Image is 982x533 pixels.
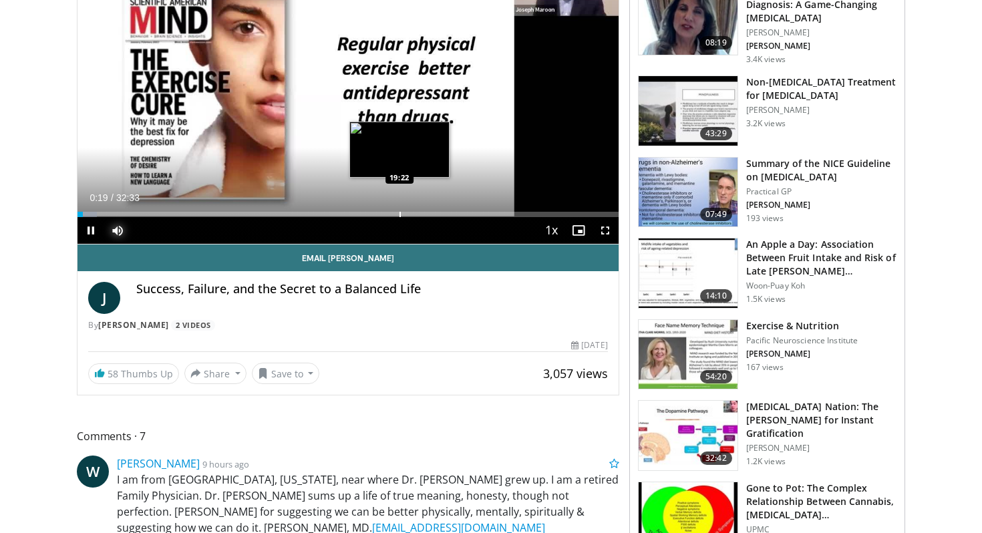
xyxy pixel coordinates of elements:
[98,319,169,331] a: [PERSON_NAME]
[77,217,104,244] button: Pause
[746,456,786,467] p: 1.2K views
[746,41,896,51] p: [PERSON_NAME]
[700,127,732,140] span: 43:29
[104,217,131,244] button: Mute
[77,244,619,271] a: Email [PERSON_NAME]
[746,54,786,65] p: 3.4K views
[746,482,896,522] h3: Gone to Pot: The Complex Relationship Between Cannabis, [MEDICAL_DATA]…
[639,76,738,146] img: eb9441ca-a77b-433d-ba99-36af7bbe84ad.150x105_q85_crop-smart_upscale.jpg
[746,157,896,184] h3: Summary of the NICE Guideline on [MEDICAL_DATA]
[746,319,858,333] h3: Exercise & Nutrition
[746,362,784,373] p: 167 views
[77,456,109,488] a: W
[746,27,896,38] p: [PERSON_NAME]
[746,335,858,346] p: Pacific Neuroscience Institute
[538,217,565,244] button: Playback Rate
[88,319,608,331] div: By
[638,319,896,390] a: 54:20 Exercise & Nutrition Pacific Neuroscience Institute [PERSON_NAME] 167 views
[571,339,607,351] div: [DATE]
[700,36,732,49] span: 08:19
[700,208,732,221] span: 07:49
[111,192,114,203] span: /
[639,401,738,470] img: 8c144ef5-ad01-46b8-bbf2-304ffe1f6934.150x105_q85_crop-smart_upscale.jpg
[746,75,896,102] h3: Non-[MEDICAL_DATA] Treatment for [MEDICAL_DATA]
[171,320,215,331] a: 2 Videos
[700,289,732,303] span: 14:10
[639,158,738,227] img: 8e949c61-8397-4eef-823a-95680e5d1ed1.150x105_q85_crop-smart_upscale.jpg
[543,365,608,381] span: 3,057 views
[746,213,784,224] p: 193 views
[746,294,786,305] p: 1.5K views
[90,192,108,203] span: 0:19
[639,320,738,389] img: 4bf5c016-4c67-4e08-ac2c-e79619ba3a59.150x105_q85_crop-smart_upscale.jpg
[700,452,732,465] span: 32:42
[349,122,450,178] img: image.jpeg
[746,238,896,278] h3: An Apple a Day: Association Between Fruit Intake and Risk of Late [PERSON_NAME]…
[117,456,200,471] a: [PERSON_NAME]
[638,238,896,309] a: 14:10 An Apple a Day: Association Between Fruit Intake and Risk of Late [PERSON_NAME]… Woon-Puay ...
[746,400,896,440] h3: [MEDICAL_DATA] Nation: The [PERSON_NAME] for Instant Gratification
[77,212,619,217] div: Progress Bar
[88,363,179,384] a: 58 Thumbs Up
[592,217,619,244] button: Fullscreen
[746,186,896,197] p: Practical GP
[77,427,619,445] span: Comments 7
[746,281,896,291] p: Woon-Puay Koh
[252,363,320,384] button: Save to
[638,400,896,471] a: 32:42 [MEDICAL_DATA] Nation: The [PERSON_NAME] for Instant Gratification [PERSON_NAME] 1.2K views
[746,200,896,210] p: [PERSON_NAME]
[565,217,592,244] button: Enable picture-in-picture mode
[746,105,896,116] p: [PERSON_NAME]
[639,238,738,308] img: 0fb96a29-ee07-42a6-afe7-0422f9702c53.150x105_q85_crop-smart_upscale.jpg
[88,282,120,314] a: J
[184,363,247,384] button: Share
[746,443,896,454] p: [PERSON_NAME]
[638,157,896,228] a: 07:49 Summary of the NICE Guideline on [MEDICAL_DATA] Practical GP [PERSON_NAME] 193 views
[700,370,732,383] span: 54:20
[202,458,249,470] small: 9 hours ago
[116,192,140,203] span: 32:33
[746,118,786,129] p: 3.2K views
[746,349,858,359] p: [PERSON_NAME]
[108,367,118,380] span: 58
[638,75,896,146] a: 43:29 Non-[MEDICAL_DATA] Treatment for [MEDICAL_DATA] [PERSON_NAME] 3.2K views
[136,282,608,297] h4: Success, Failure, and the Secret to a Balanced Life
